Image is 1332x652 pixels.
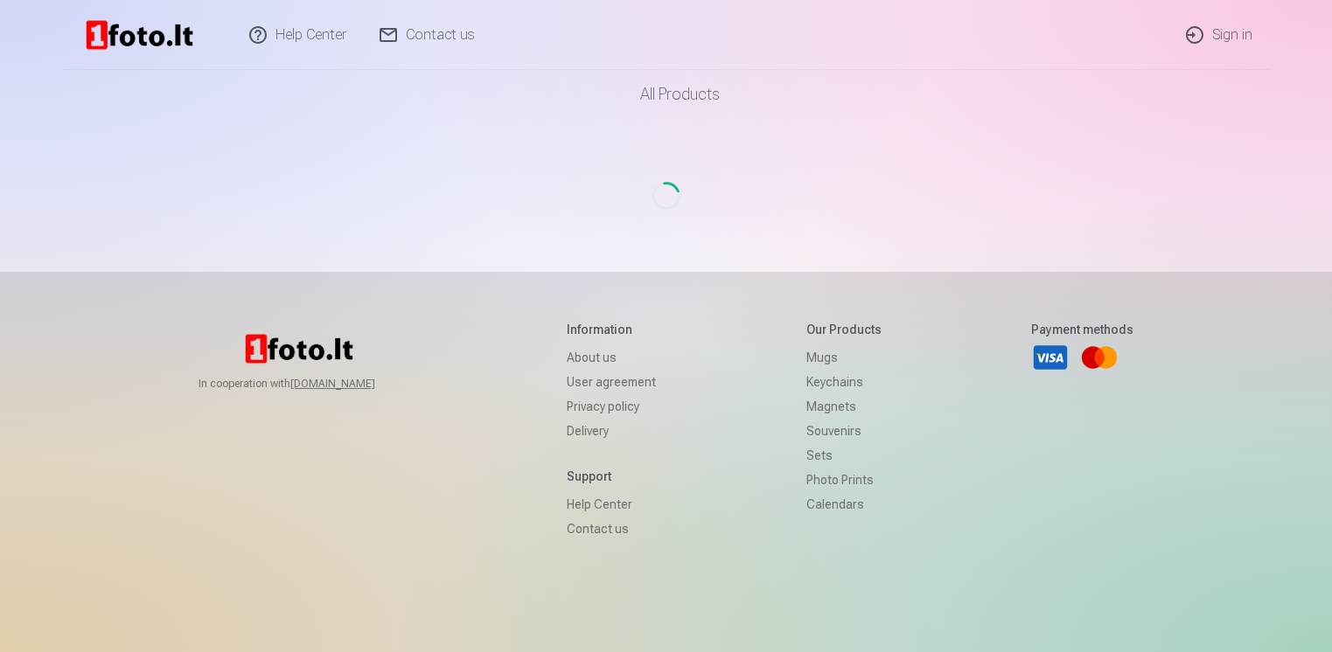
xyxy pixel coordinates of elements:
[567,517,656,541] a: Contact us
[567,419,656,443] a: Delivery
[806,468,882,492] a: Photo prints
[806,370,882,394] a: Keychains
[567,394,656,419] a: Privacy policy
[1031,321,1133,338] h5: Payment methods
[567,321,656,338] h5: Information
[567,370,656,394] a: User agreement
[567,468,656,485] h5: Support
[567,345,656,370] a: About us
[806,345,882,370] a: Mugs
[591,70,741,119] a: All products
[70,7,210,63] img: /v1
[1031,338,1070,377] a: Visa
[290,377,417,391] a: [DOMAIN_NAME]
[806,443,882,468] a: Sets
[806,492,882,517] a: Calendars
[806,394,882,419] a: Magnets
[199,377,417,391] span: In cooperation with
[806,321,882,338] h5: Our products
[1080,338,1119,377] a: Mastercard
[567,492,656,517] a: Help Center
[806,419,882,443] a: Souvenirs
